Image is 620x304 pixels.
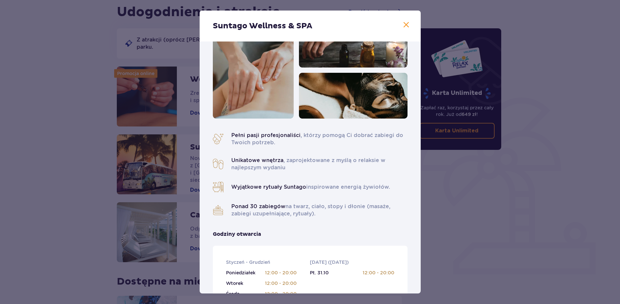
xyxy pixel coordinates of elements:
img: spa icon [213,134,223,144]
p: , zaprojektowane z myślą o relaksie w najlepszym wydaniu [231,157,408,171]
span: Pełni pasji profesjonaliści [231,132,301,138]
p: Wtorek [226,280,243,287]
img: Towels icon [213,205,223,215]
p: [DATE] ([DATE]) [310,259,349,265]
p: Suntago Wellness & SPA [213,21,312,31]
p: 12:00 - 20:00 [265,269,297,276]
p: Godziny otwarcia [213,231,261,238]
img: Flip-Flops icon [213,159,223,169]
p: Styczeń - Grudzień [226,259,270,265]
img: massage [213,22,294,119]
p: 12:00 - 20:00 [265,280,297,287]
p: 12:00 - 20:00 [363,269,394,276]
p: na twarz, ciało, stopy i dłonie (masaże, zabiegi uzupełniające, rytuały). [231,203,408,217]
p: Pt. 31.10 [310,269,329,276]
span: Ponad 30 zabiegów [231,203,285,209]
span: Wyjątkowe rytuały Suntago [231,184,306,190]
p: , którzy pomogą Ci dobrać zabiegi do Twoich potrzeb. [231,132,408,146]
p: Środa [226,290,240,297]
img: essential oils [299,22,408,68]
span: Unikatowe wnętrza [231,157,283,163]
p: inspirowane energią żywiołów. [231,183,390,191]
img: body scrub [299,73,408,119]
p: 12:00 - 20:00 [265,290,297,297]
p: Poniedziałek [226,269,255,276]
img: Jacuzzi icon [213,182,223,192]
